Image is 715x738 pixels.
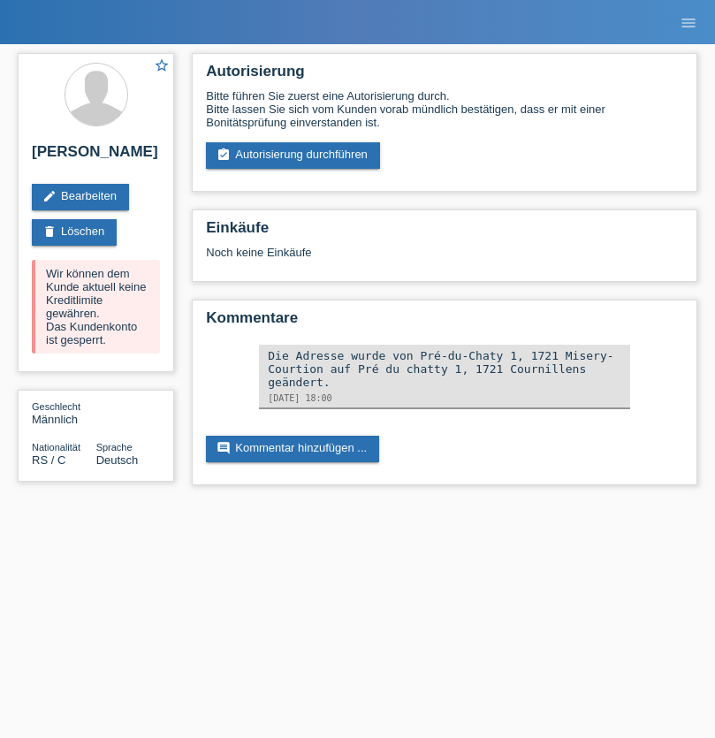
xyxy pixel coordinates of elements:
[42,189,57,203] i: edit
[32,442,80,453] span: Nationalität
[206,219,683,246] h2: Einkäufe
[206,89,683,129] div: Bitte führen Sie zuerst eine Autorisierung durch. Bitte lassen Sie sich vom Kunden vorab mündlich...
[206,436,379,462] a: commentKommentar hinzufügen ...
[671,17,706,27] a: menu
[206,142,380,169] a: assignment_turned_inAutorisierung durchführen
[32,399,96,426] div: Männlich
[32,219,117,246] a: deleteLöschen
[32,401,80,412] span: Geschlecht
[206,309,683,336] h2: Kommentare
[42,224,57,239] i: delete
[206,63,683,89] h2: Autorisierung
[206,246,683,272] div: Noch keine Einkäufe
[32,453,65,467] span: Serbien / C / 12.07.1998
[32,143,160,170] h2: [PERSON_NAME]
[96,453,139,467] span: Deutsch
[217,148,231,162] i: assignment_turned_in
[96,442,133,453] span: Sprache
[154,57,170,76] a: star_border
[154,57,170,73] i: star_border
[217,441,231,455] i: comment
[32,184,129,210] a: editBearbeiten
[680,14,697,32] i: menu
[32,260,160,354] div: Wir können dem Kunde aktuell keine Kreditlimite gewähren. Das Kundenkonto ist gesperrt.
[268,349,621,389] div: Die Adresse wurde von Pré-du-Chaty 1, 1721 Misery-Courtion auf Pré du chatty 1, 1721 Cournillens ...
[268,393,621,403] div: [DATE] 18:00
